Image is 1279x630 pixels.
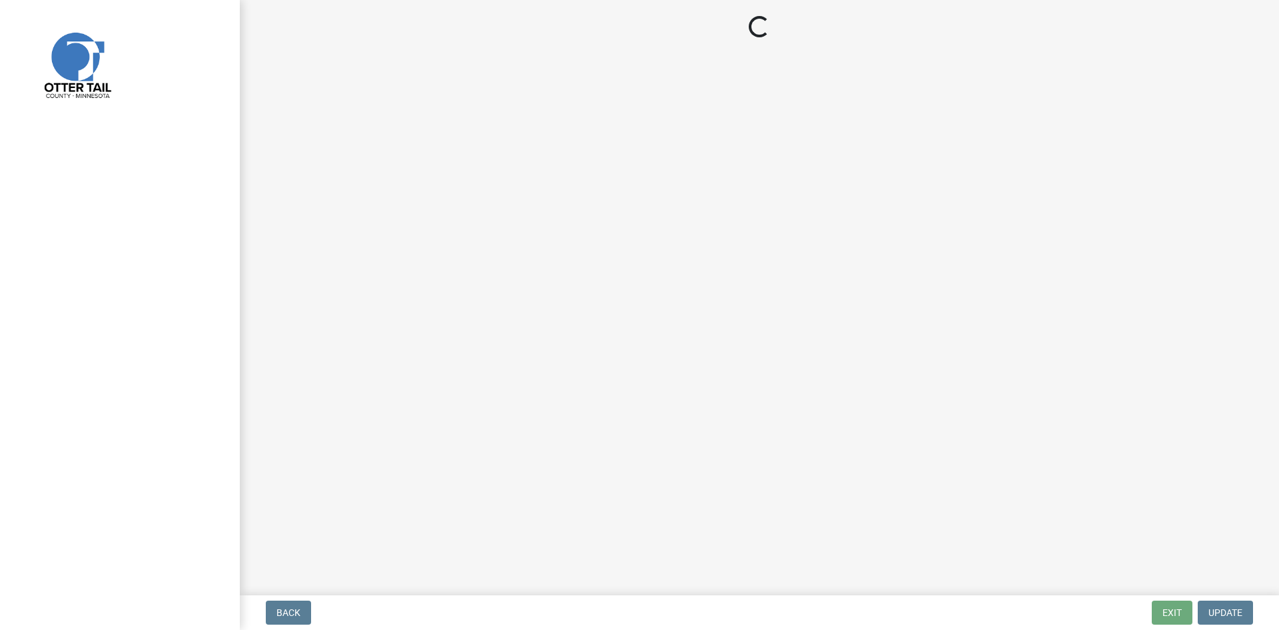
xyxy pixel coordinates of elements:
span: Back [276,607,300,618]
img: Otter Tail County, Minnesota [27,14,127,114]
button: Update [1198,601,1253,625]
button: Exit [1152,601,1192,625]
button: Back [266,601,311,625]
span: Update [1208,607,1242,618]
